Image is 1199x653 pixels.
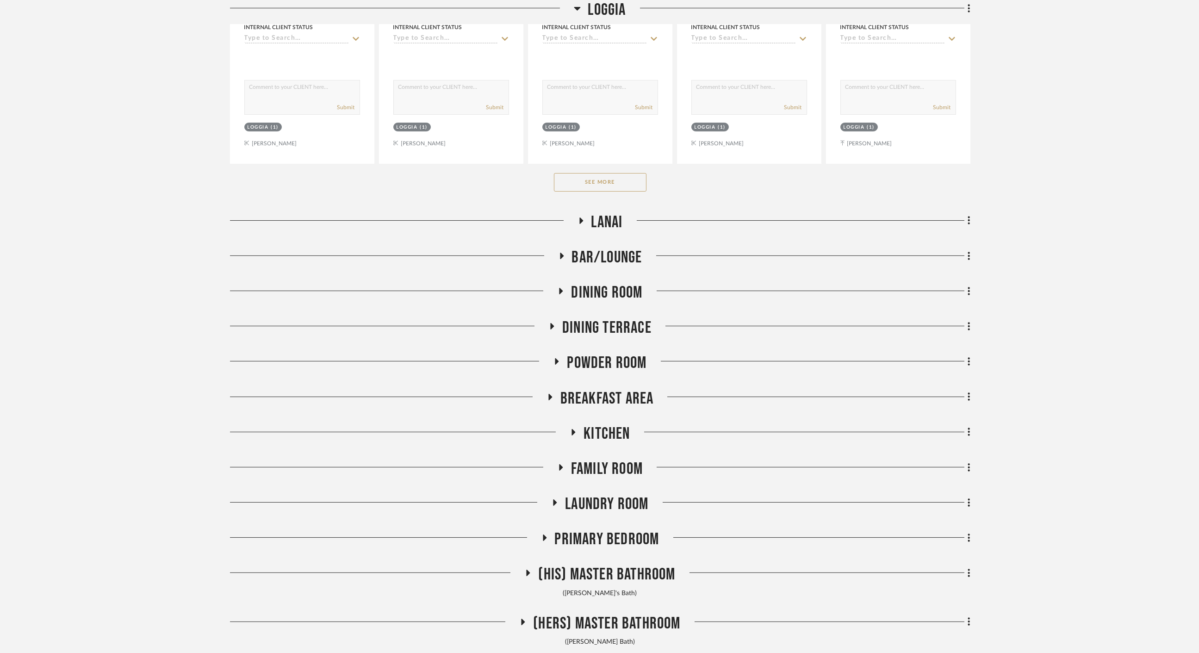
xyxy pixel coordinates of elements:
span: (His) Master Bathroom [538,565,675,585]
div: Loggia [248,124,269,131]
div: (1) [718,124,726,131]
div: Internal Client Status [542,23,611,31]
div: Internal Client Status [840,23,909,31]
input: Type to Search… [244,35,349,44]
span: Bar/Lounge [572,248,642,267]
div: Loggia [546,124,567,131]
button: See More [554,173,646,192]
span: Powder Room [567,353,646,373]
div: ([PERSON_NAME] Bath) [230,637,970,647]
span: Dining Terrace [562,318,652,338]
div: Loggia [397,124,418,131]
input: Type to Search… [542,35,647,44]
span: Laundry Room [565,494,648,514]
div: (1) [420,124,428,131]
span: Primary Bedroom [555,529,659,549]
span: Family Room [571,459,643,479]
button: Submit [784,103,802,112]
div: (1) [867,124,875,131]
input: Type to Search… [393,35,498,44]
span: Breakfast Area [560,389,654,409]
div: Loggia [695,124,716,131]
button: Submit [933,103,951,112]
input: Type to Search… [691,35,796,44]
button: Submit [486,103,504,112]
span: Lanai [591,212,623,232]
div: ([PERSON_NAME]'s Bath) [230,589,970,599]
span: (Hers) Master Bathroom [533,614,680,634]
span: Dining Room [571,283,642,303]
div: (1) [569,124,577,131]
div: Internal Client Status [393,23,462,31]
input: Type to Search… [840,35,945,44]
div: Loggia [844,124,865,131]
div: Internal Client Status [691,23,760,31]
button: Submit [635,103,653,112]
span: Kitchen [584,424,630,444]
div: (1) [271,124,279,131]
button: Submit [337,103,355,112]
div: Internal Client Status [244,23,313,31]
